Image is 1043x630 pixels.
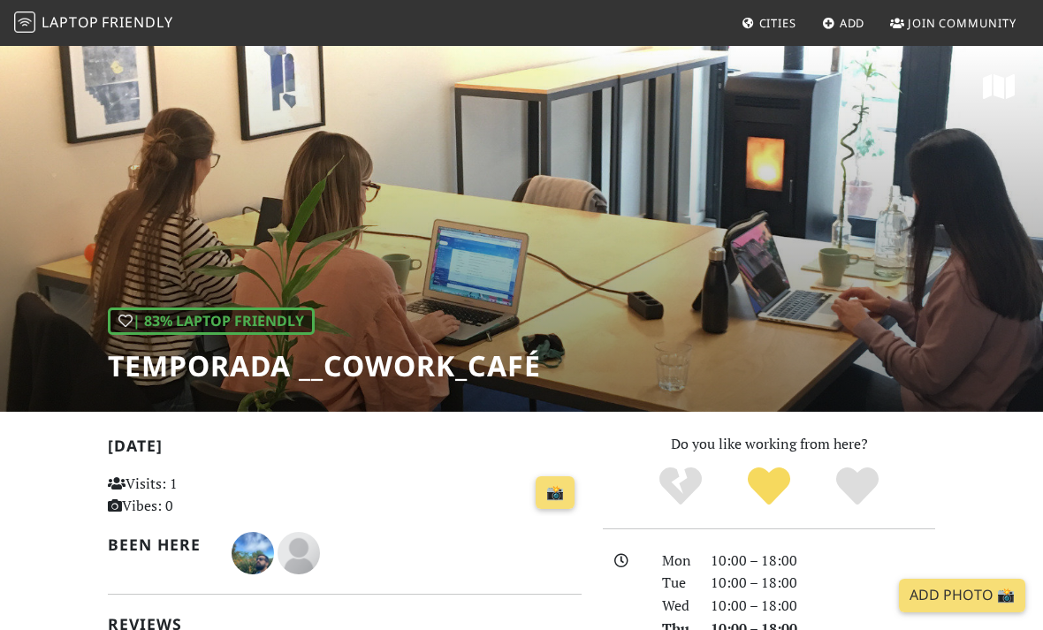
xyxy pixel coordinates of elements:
[840,15,865,31] span: Add
[108,307,315,336] div: | 83% Laptop Friendly
[725,465,813,509] div: Yes
[700,550,946,573] div: 10:00 – 18:00
[636,465,725,509] div: No
[108,473,252,518] p: Visits: 1 Vibes: 0
[278,532,320,574] img: blank-535327c66bd565773addf3077783bbfce4b00ec00e9fd257753287c682c7fa38.png
[651,572,701,595] div: Tue
[232,532,274,574] img: 4228-diogo.jpg
[14,8,173,39] a: LaptopFriendly LaptopFriendly
[42,12,99,32] span: Laptop
[651,595,701,618] div: Wed
[899,579,1025,612] a: Add Photo 📸
[108,535,210,554] h2: Been here
[536,476,575,510] a: 📸
[108,349,541,383] h1: Temporada __Cowork_Café
[759,15,796,31] span: Cities
[883,7,1024,39] a: Join Community
[278,542,320,561] span: Diogo M
[700,595,946,618] div: 10:00 – 18:00
[603,433,935,456] p: Do you like working from here?
[14,11,35,33] img: LaptopFriendly
[102,12,172,32] span: Friendly
[108,436,582,462] h2: [DATE]
[700,572,946,595] div: 10:00 – 18:00
[651,550,701,573] div: Mon
[815,7,872,39] a: Add
[813,465,902,509] div: Definitely!
[232,542,278,561] span: Diogo Daniel
[908,15,1016,31] span: Join Community
[735,7,803,39] a: Cities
